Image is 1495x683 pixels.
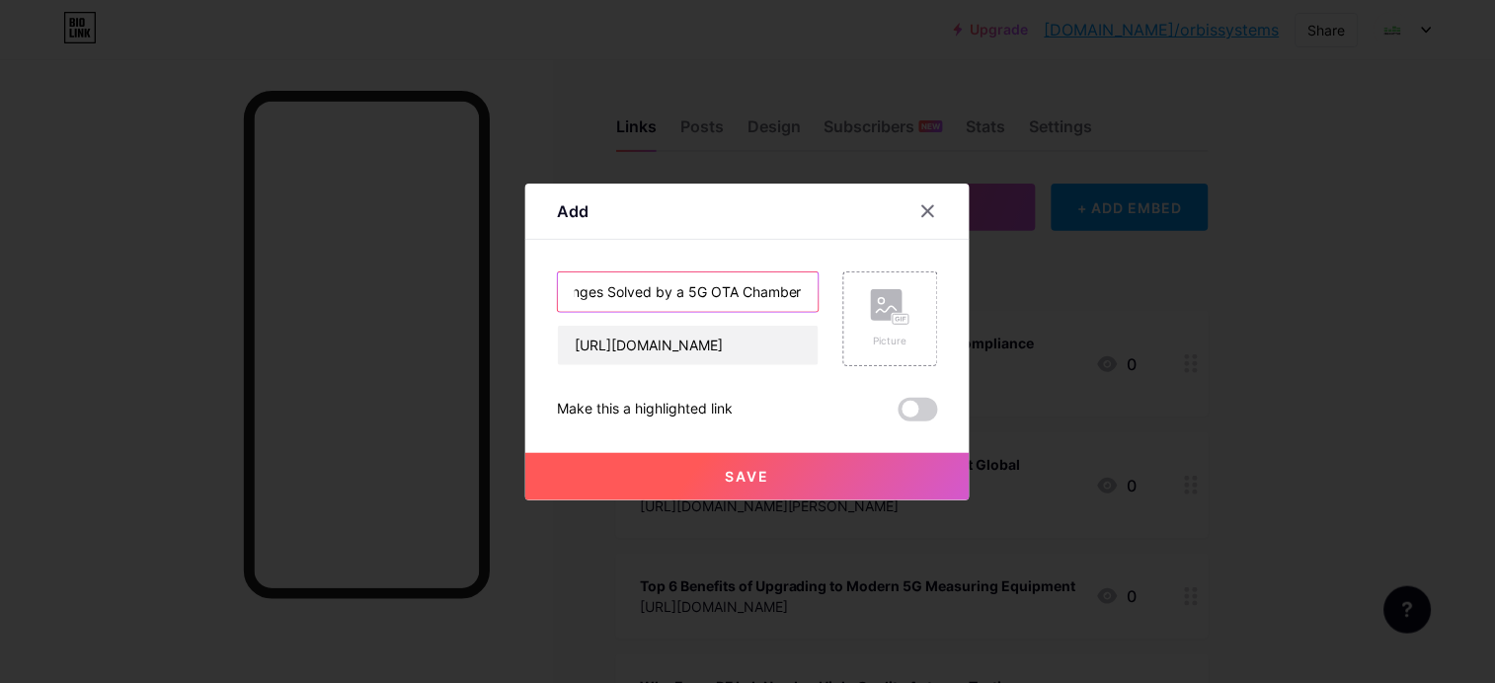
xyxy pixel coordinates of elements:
div: Picture [871,334,910,348]
input: Title [558,272,819,312]
div: Add [557,199,589,223]
input: URL [558,326,819,365]
div: Make this a highlighted link [557,398,733,421]
button: Save [525,453,970,500]
span: Save [726,468,770,485]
